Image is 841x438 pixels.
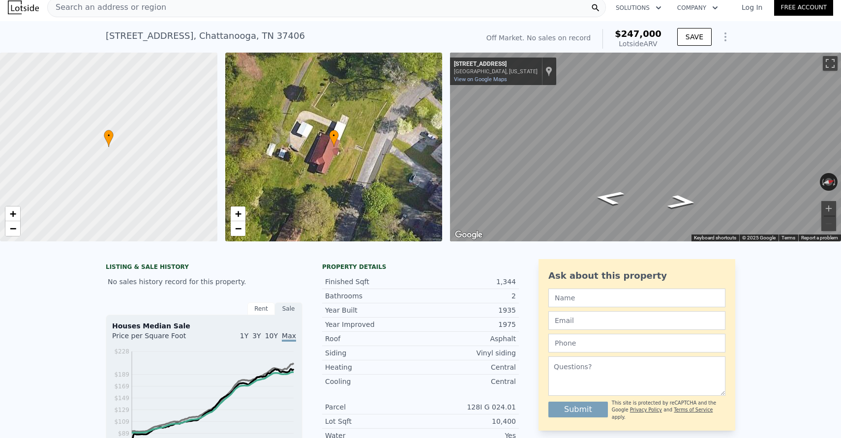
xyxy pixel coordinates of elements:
[235,207,241,220] span: +
[106,29,305,43] div: [STREET_ADDRESS] , Chattanooga , TN 37406
[247,302,275,315] div: Rent
[821,201,836,216] button: Zoom in
[694,234,736,241] button: Keyboard shortcuts
[420,377,516,386] div: Central
[820,173,825,191] button: Rotate counterclockwise
[114,407,129,413] tspan: $129
[548,402,608,417] button: Submit
[325,402,420,412] div: Parcel
[450,53,841,241] div: Map
[325,348,420,358] div: Siding
[742,235,776,240] span: © 2025 Google
[420,402,516,412] div: 128I G 024.01
[114,418,129,425] tspan: $109
[325,334,420,344] div: Roof
[329,131,339,140] span: •
[275,302,302,315] div: Sale
[106,273,302,291] div: No sales history record for this property.
[104,130,114,147] div: •
[118,430,129,437] tspan: $89
[548,311,725,330] input: Email
[252,332,261,340] span: 3Y
[420,416,516,426] div: 10,400
[801,235,838,240] a: Report a problem
[582,187,636,208] path: Go Southwest, E Crest Dr
[452,229,485,241] img: Google
[10,207,16,220] span: +
[235,222,241,234] span: −
[240,332,248,340] span: 1Y
[655,192,709,212] path: Go Northeast, E Crest Dr
[231,221,245,236] a: Zoom out
[104,131,114,140] span: •
[114,371,129,378] tspan: $189
[329,130,339,147] div: •
[420,305,516,315] div: 1935
[615,39,661,49] div: Lotside ARV
[231,206,245,221] a: Zoom in
[420,362,516,372] div: Central
[114,395,129,402] tspan: $149
[452,229,485,241] a: Open this area in Google Maps (opens a new window)
[5,206,20,221] a: Zoom in
[677,28,712,46] button: SAVE
[548,269,725,283] div: Ask about this property
[454,60,538,68] div: [STREET_ADDRESS]
[325,320,420,329] div: Year Improved
[114,348,129,355] tspan: $228
[819,176,839,188] button: Reset the view
[545,66,552,77] a: Show location on map
[821,216,836,231] button: Zoom out
[486,33,591,43] div: Off Market. No sales on record
[8,0,39,14] img: Lotside
[420,348,516,358] div: Vinyl siding
[630,407,662,412] a: Privacy Policy
[112,321,296,331] div: Houses Median Sale
[48,1,166,13] span: Search an address or region
[325,416,420,426] div: Lot Sqft
[325,277,420,287] div: Finished Sqft
[612,400,725,421] div: This site is protected by reCAPTCHA and the Google and apply.
[106,263,302,273] div: LISTING & SALE HISTORY
[322,263,519,271] div: Property details
[454,76,507,83] a: View on Google Maps
[112,331,204,347] div: Price per Square Foot
[450,53,841,241] div: Street View
[325,377,420,386] div: Cooling
[833,173,838,191] button: Rotate clockwise
[716,27,735,47] button: Show Options
[420,334,516,344] div: Asphalt
[265,332,278,340] span: 10Y
[454,68,538,75] div: [GEOGRAPHIC_DATA], [US_STATE]
[781,235,795,240] a: Terms (opens in new tab)
[325,362,420,372] div: Heating
[420,320,516,329] div: 1975
[325,305,420,315] div: Year Built
[548,334,725,352] input: Phone
[823,56,838,71] button: Toggle fullscreen view
[730,2,774,12] a: Log In
[5,221,20,236] a: Zoom out
[10,222,16,234] span: −
[114,383,129,390] tspan: $169
[282,332,296,342] span: Max
[548,289,725,307] input: Name
[674,407,713,412] a: Terms of Service
[325,291,420,301] div: Bathrooms
[420,277,516,287] div: 1,344
[420,291,516,301] div: 2
[615,29,661,39] span: $247,000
